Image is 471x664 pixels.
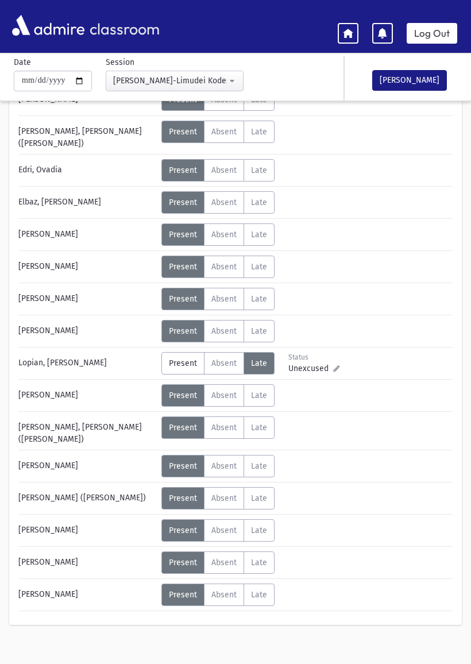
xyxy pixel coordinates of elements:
[251,294,267,304] span: Late
[211,493,237,503] span: Absent
[161,384,275,407] div: AttTypes
[211,198,237,207] span: Absent
[251,358,267,368] span: Late
[251,558,267,568] span: Late
[161,551,275,574] div: AttTypes
[169,526,197,535] span: Present
[211,262,237,272] span: Absent
[288,352,339,362] div: Status
[13,159,161,182] div: Edri, Ovadia
[251,493,267,503] span: Late
[211,391,237,400] span: Absent
[13,256,161,278] div: [PERSON_NAME]
[13,384,161,407] div: [PERSON_NAME]
[211,326,237,336] span: Absent
[211,294,237,304] span: Absent
[169,461,197,471] span: Present
[251,127,267,137] span: Late
[211,461,237,471] span: Absent
[161,288,275,310] div: AttTypes
[169,558,197,568] span: Present
[161,487,275,509] div: AttTypes
[13,551,161,574] div: [PERSON_NAME]
[161,519,275,542] div: AttTypes
[13,416,161,445] div: [PERSON_NAME], [PERSON_NAME] ([PERSON_NAME])
[211,230,237,240] span: Absent
[161,352,275,375] div: AttTypes
[169,391,197,400] span: Present
[169,294,197,304] span: Present
[13,352,161,375] div: Lopian, [PERSON_NAME]
[251,326,267,336] span: Late
[13,121,161,149] div: [PERSON_NAME], [PERSON_NAME] ([PERSON_NAME])
[169,358,197,368] span: Present
[251,590,267,600] span: Late
[211,358,237,368] span: Absent
[169,493,197,503] span: Present
[169,165,197,175] span: Present
[161,455,275,477] div: AttTypes
[161,159,275,182] div: AttTypes
[113,75,227,87] div: [PERSON_NAME]-Limudei Kodesh(9:00AM-2:00PM)
[13,584,161,606] div: [PERSON_NAME]
[161,256,275,278] div: AttTypes
[372,70,447,91] button: [PERSON_NAME]
[211,423,237,433] span: Absent
[251,391,267,400] span: Late
[251,526,267,535] span: Late
[251,165,267,175] span: Late
[161,584,275,606] div: AttTypes
[169,423,197,433] span: Present
[288,362,333,375] span: Unexcused
[13,455,161,477] div: [PERSON_NAME]
[161,191,275,214] div: AttTypes
[161,320,275,342] div: AttTypes
[169,230,197,240] span: Present
[9,12,87,38] img: AdmirePro
[211,526,237,535] span: Absent
[211,165,237,175] span: Absent
[13,519,161,542] div: [PERSON_NAME]
[106,56,134,68] label: Session
[169,127,197,137] span: Present
[14,56,31,68] label: Date
[13,487,161,509] div: [PERSON_NAME] ([PERSON_NAME])
[161,121,275,143] div: AttTypes
[211,590,237,600] span: Absent
[13,223,161,246] div: [PERSON_NAME]
[87,10,160,41] span: classroom
[13,288,161,310] div: [PERSON_NAME]
[251,461,267,471] span: Late
[211,558,237,568] span: Absent
[169,262,197,272] span: Present
[169,198,197,207] span: Present
[161,416,275,439] div: AttTypes
[211,127,237,137] span: Absent
[169,590,197,600] span: Present
[251,423,267,433] span: Late
[169,326,197,336] span: Present
[161,223,275,246] div: AttTypes
[13,191,161,214] div: Elbaz, [PERSON_NAME]
[251,230,267,240] span: Late
[106,71,244,91] button: Morah Roizy-Limudei Kodesh(9:00AM-2:00PM)
[407,23,457,44] a: Log Out
[251,262,267,272] span: Late
[13,320,161,342] div: [PERSON_NAME]
[251,198,267,207] span: Late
